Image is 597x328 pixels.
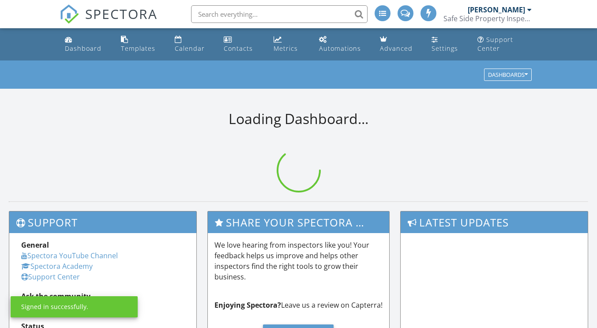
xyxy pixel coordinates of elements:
a: Templates [117,32,164,57]
a: SPECTORA [60,12,158,30]
div: [PERSON_NAME] [468,5,525,14]
a: Support Center [474,32,536,57]
span: SPECTORA [85,4,158,23]
div: Contacts [224,44,253,53]
a: Automations (Advanced) [315,32,369,57]
a: Support Center [21,272,80,282]
div: Automations [319,44,361,53]
input: Search everything... [191,5,368,23]
a: Advanced [376,32,421,57]
div: Support Center [477,35,513,53]
a: Dashboard [61,32,110,57]
a: Settings [428,32,467,57]
div: Dashboard [65,44,101,53]
div: Metrics [274,44,298,53]
h3: Support [9,211,196,233]
p: Leave us a review on Capterra! [214,300,383,310]
div: Settings [432,44,458,53]
div: Dashboards [488,72,528,78]
img: The Best Home Inspection Software - Spectora [60,4,79,24]
p: We love hearing from inspectors like you! Your feedback helps us improve and helps other inspecto... [214,240,383,282]
strong: Enjoying Spectora? [214,300,281,310]
strong: General [21,240,49,250]
div: Templates [121,44,155,53]
a: Contacts [220,32,263,57]
div: Calendar [175,44,205,53]
div: Ask the community [21,291,184,302]
div: Advanced [380,44,413,53]
button: Dashboards [484,69,532,81]
h3: Share Your Spectora Experience [208,211,390,233]
a: Spectora Academy [21,261,93,271]
a: Calendar [171,32,214,57]
a: Spectora YouTube Channel [21,251,118,260]
div: Safe Side Property Inspections [443,14,532,23]
h3: Latest Updates [401,211,588,233]
div: Signed in successfully. [21,302,88,311]
a: Metrics [270,32,308,57]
